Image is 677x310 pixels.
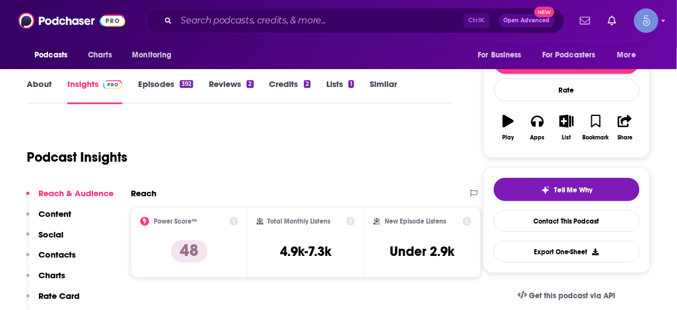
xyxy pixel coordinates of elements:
[634,8,659,33] img: User Profile
[531,134,545,141] div: Apps
[542,47,596,63] span: For Podcasters
[541,186,550,195] img: tell me why sparkle
[634,8,659,33] span: Logged in as Spiral5-G1
[494,108,523,148] button: Play
[562,134,571,141] div: List
[67,79,122,104] a: InsightsPodchaser Pro
[209,79,253,104] a: Reviews2
[390,243,455,260] h3: Under 2.9k
[132,47,171,63] span: Monitoring
[27,79,52,104] a: About
[27,45,82,66] button: open menu
[478,47,522,63] span: For Business
[27,149,127,166] h1: Podcast Insights
[509,282,625,309] a: Get this podcast via API
[470,45,536,66] button: open menu
[529,291,616,301] span: Get this podcast via API
[269,79,311,104] a: Credits2
[552,108,581,148] button: List
[38,270,65,280] p: Charts
[26,249,76,270] button: Contacts
[370,79,397,104] a: Similar
[610,45,650,66] button: open menu
[304,80,311,88] div: 2
[38,209,71,219] p: Content
[494,210,640,232] a: Contact This Podcast
[534,7,555,17] span: New
[494,79,640,101] div: Rate
[26,229,63,250] button: Social
[583,134,609,141] div: Bookmark
[576,11,595,30] a: Show notifications dropdown
[131,188,156,198] h2: Reach
[326,79,354,104] a: Lists1
[176,12,464,30] input: Search podcasts, credits, & more...
[146,8,565,33] div: Search podcasts, credits, & more...
[35,47,67,63] span: Podcasts
[280,243,331,260] h3: 4.9k-7.3k
[38,229,63,240] p: Social
[171,240,208,263] p: 48
[138,79,193,104] a: Episodes392
[268,217,331,225] h2: Total Monthly Listens
[81,45,119,66] a: Charts
[26,270,65,290] button: Charts
[499,14,555,27] button: Open AdvancedNew
[464,13,490,28] span: Ctrl K
[581,108,610,148] button: Bookmark
[385,217,446,225] h2: New Episode Listens
[154,217,197,225] h2: Power Score™
[604,11,621,30] a: Show notifications dropdown
[503,134,514,141] div: Play
[617,47,636,63] span: More
[38,290,80,301] p: Rate Card
[18,10,125,31] img: Podchaser - Follow, Share and Rate Podcasts
[38,188,114,198] p: Reach & Audience
[617,134,632,141] div: Share
[555,186,593,195] span: Tell Me Why
[634,8,659,33] button: Show profile menu
[26,209,71,229] button: Content
[103,80,122,89] img: Podchaser Pro
[494,241,640,263] button: Export One-Sheet
[180,80,193,88] div: 392
[535,45,612,66] button: open menu
[494,178,640,201] button: tell me why sparkleTell Me Why
[247,80,253,88] div: 2
[38,249,76,260] p: Contacts
[124,45,186,66] button: open menu
[523,108,552,148] button: Apps
[26,188,114,209] button: Reach & Audience
[349,80,354,88] div: 1
[504,18,550,23] span: Open Advanced
[88,47,112,63] span: Charts
[611,108,640,148] button: Share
